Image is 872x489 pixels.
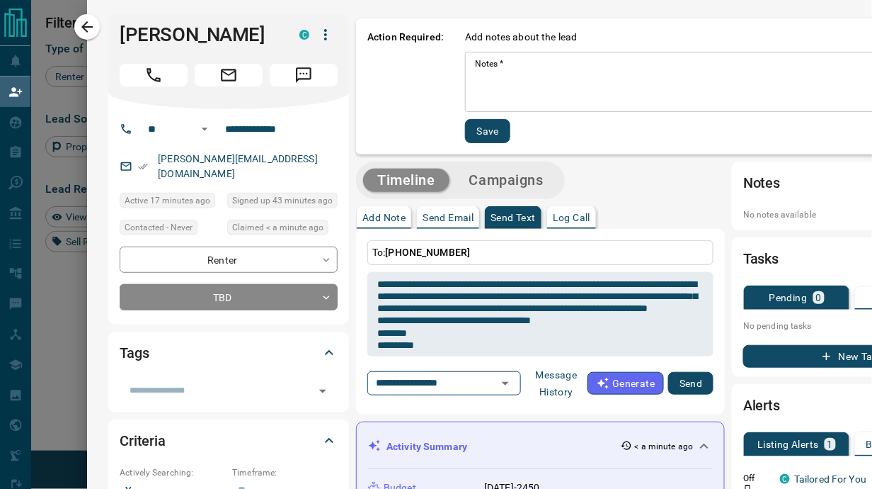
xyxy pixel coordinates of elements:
[743,247,779,270] h2: Tasks
[743,394,780,417] h2: Alerts
[495,373,515,393] button: Open
[158,153,318,179] a: [PERSON_NAME][EMAIL_ADDRESS][DOMAIN_NAME]
[120,429,166,452] h2: Criteria
[816,293,822,303] p: 0
[227,193,338,213] div: Wed Aug 13 2025
[587,372,664,395] button: Generate
[386,439,467,454] p: Activity Summary
[120,424,338,458] div: Criteria
[299,30,309,40] div: condos.ca
[120,284,338,310] div: TBD
[125,193,210,208] span: Active 17 minutes ago
[120,23,278,46] h1: [PERSON_NAME]
[120,342,149,364] h2: Tags
[363,169,449,192] button: Timeline
[368,434,713,460] div: Activity Summary< a minute ago
[668,372,713,395] button: Send
[525,364,587,403] button: Message History
[465,119,510,143] button: Save
[743,172,780,194] h2: Notes
[743,472,771,485] p: Off
[232,193,333,208] span: Signed up 43 minutes ago
[455,169,558,192] button: Campaigns
[465,30,577,45] p: Add notes about the lead
[120,64,188,86] span: Call
[362,213,406,223] p: Add Note
[780,474,790,484] div: condos.ca
[196,120,213,137] button: Open
[120,193,220,213] div: Wed Aug 13 2025
[635,440,694,453] p: < a minute ago
[138,162,148,172] svg: Email Verified
[367,30,444,143] p: Action Required:
[757,439,819,449] p: Listing Alerts
[769,293,808,303] p: Pending
[553,213,590,223] p: Log Call
[195,64,263,86] span: Email
[125,220,193,235] span: Contacted - Never
[794,473,866,485] a: Tailored For You
[313,381,333,401] button: Open
[120,466,225,479] p: Actively Searching:
[386,247,471,258] span: [PHONE_NUMBER]
[490,213,536,223] p: Send Text
[423,213,474,223] p: Send Email
[232,220,323,235] span: Claimed < a minute ago
[120,247,338,273] div: Renter
[270,64,338,86] span: Message
[232,466,338,479] p: Timeframe:
[227,220,338,240] div: Wed Aug 13 2025
[120,336,338,370] div: Tags
[367,240,713,265] p: To:
[827,439,833,449] p: 1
